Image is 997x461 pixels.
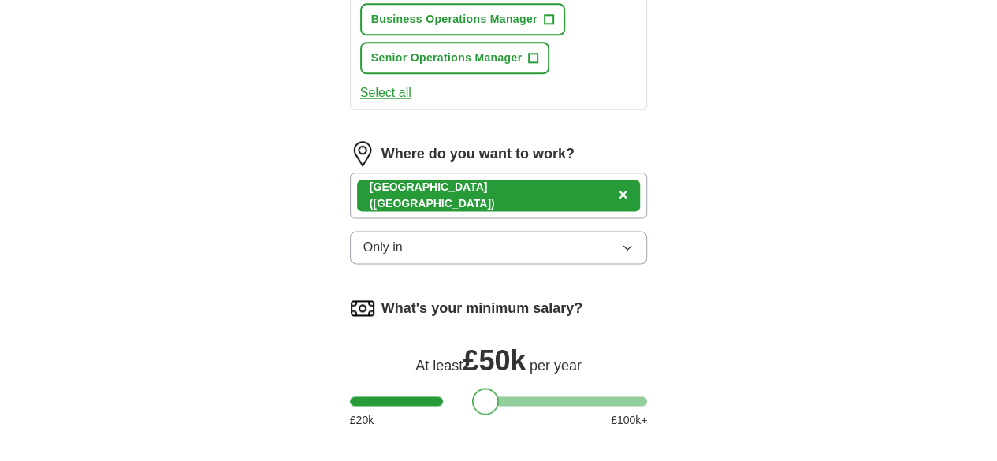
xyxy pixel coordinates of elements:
button: Select all [360,84,411,102]
span: ([GEOGRAPHIC_DATA]) [370,197,495,210]
label: Where do you want to work? [381,143,575,165]
span: £ 20 k [350,412,374,429]
button: Business Operations Manager [360,3,565,35]
span: £ 50k [463,344,526,377]
span: per year [530,358,582,374]
strong: [GEOGRAPHIC_DATA] [370,180,488,193]
button: Only in [350,231,648,264]
span: At least [415,358,463,374]
span: × [619,186,628,203]
label: What's your minimum salary? [381,298,582,319]
span: £ 100 k+ [611,412,647,429]
span: Only in [363,238,403,257]
span: Senior Operations Manager [371,50,523,66]
img: location.png [350,141,375,166]
img: salary.png [350,296,375,321]
span: Business Operations Manager [371,11,538,28]
button: × [619,184,628,207]
button: Senior Operations Manager [360,42,550,74]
